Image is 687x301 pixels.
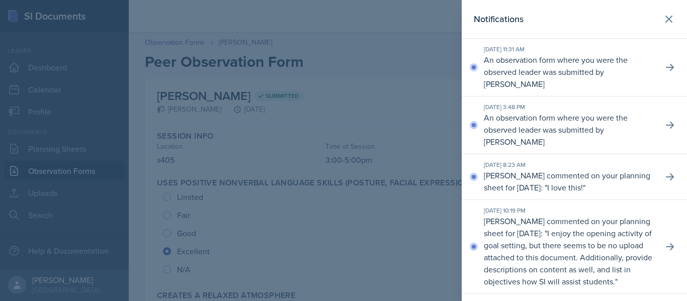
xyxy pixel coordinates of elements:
p: I love this! [547,182,583,193]
p: An observation form where you were the observed leader was submitted by [PERSON_NAME] [484,54,655,90]
h2: Notifications [474,12,524,26]
p: I enjoy the opening activity of goal setting, but there seems to be no upload attached to this do... [484,228,652,287]
div: [DATE] 3:48 PM [484,103,655,112]
div: [DATE] 8:23 AM [484,160,655,169]
p: [PERSON_NAME] commented on your planning sheet for [DATE]: " " [484,215,655,287]
p: An observation form where you were the observed leader was submitted by [PERSON_NAME] [484,112,655,148]
div: [DATE] 10:19 PM [484,206,655,215]
p: [PERSON_NAME] commented on your planning sheet for [DATE]: " " [484,169,655,193]
div: [DATE] 11:31 AM [484,45,655,54]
